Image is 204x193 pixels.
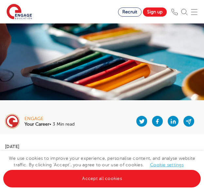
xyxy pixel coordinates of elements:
[3,170,201,187] a: Accept all cookies
[25,117,75,121] div: engage
[122,9,137,14] span: Recruit
[25,122,49,127] b: Your Career
[191,9,197,15] img: Mobile Menu
[7,4,32,20] img: Engage Education
[3,156,201,181] span: We use cookies to improve your experience, personalise content, and analyse website traffic. By c...
[181,9,188,15] img: Search
[25,122,75,127] p: • 3 Min read
[171,9,178,15] img: Phone
[150,162,184,167] a: Cookie settings
[143,7,167,17] a: Sign up
[118,7,142,17] a: Recruit
[5,144,199,149] p: [DATE]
